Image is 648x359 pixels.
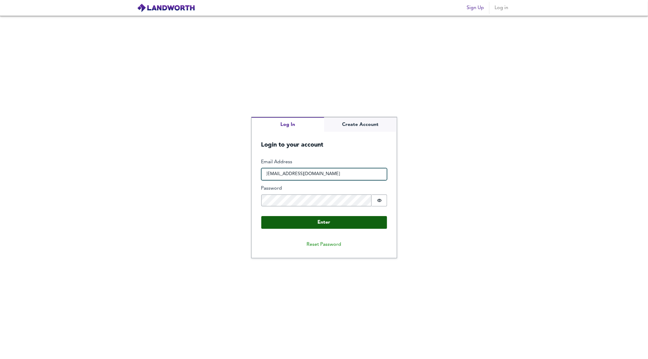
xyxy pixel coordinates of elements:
label: Email Address [261,159,387,166]
h5: Login to your account [252,132,397,149]
button: Log In [252,117,324,132]
button: Log in [492,2,511,14]
button: Create Account [324,117,397,132]
span: Sign Up [467,4,484,12]
img: logo [137,3,195,12]
button: Enter [261,216,387,229]
label: Password [261,185,387,192]
span: Log in [494,4,509,12]
button: Sign Up [465,2,487,14]
button: Show password [372,195,387,207]
input: e.g. joe@bloggs.com [261,168,387,180]
button: Reset Password [302,239,346,251]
